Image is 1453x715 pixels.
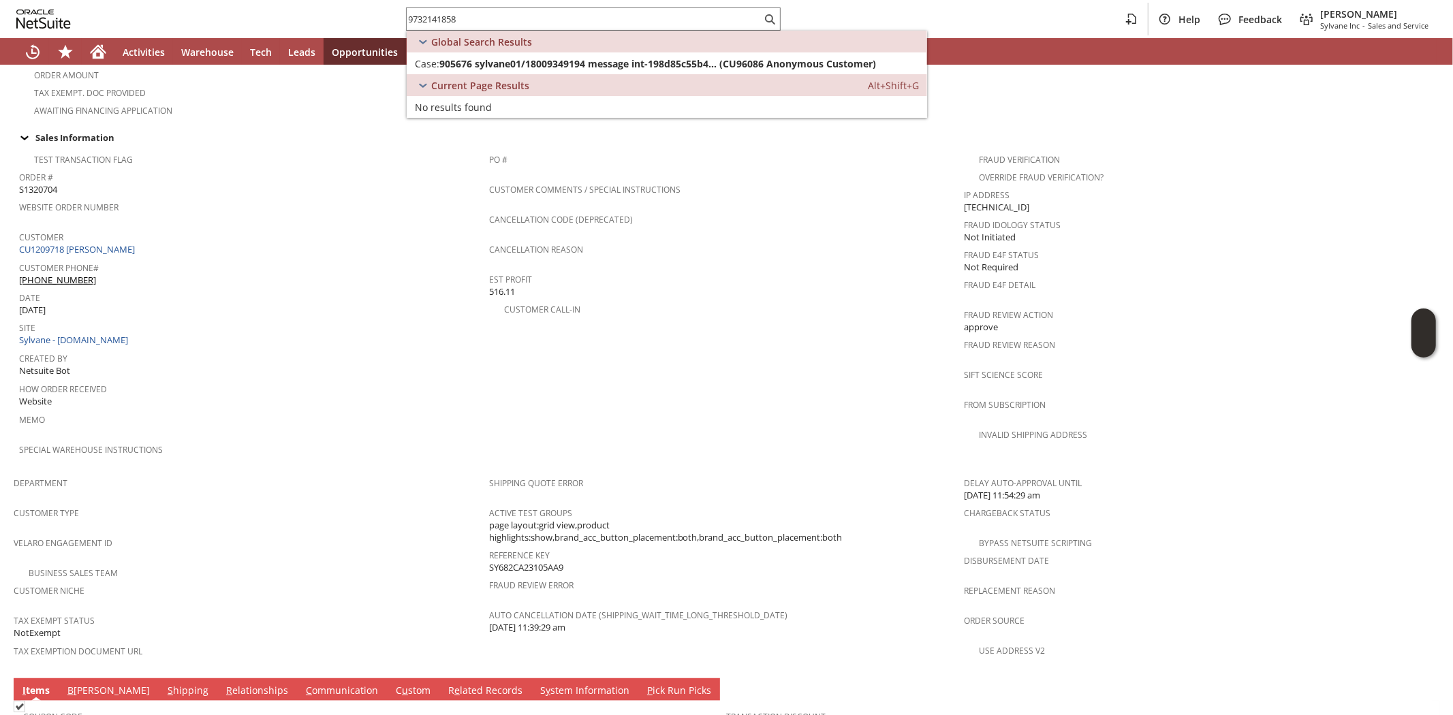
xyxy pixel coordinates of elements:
a: [PHONE_NUMBER] [19,274,96,286]
a: Home [82,38,114,65]
a: Pick Run Picks [644,684,715,699]
a: IP Address [964,189,1010,201]
a: Sylvane - [DOMAIN_NAME] [19,334,131,346]
a: How Order Received [19,383,107,395]
span: [DATE] [19,304,46,317]
a: Fraud Review Reason [964,339,1055,351]
a: Customers [406,38,473,65]
a: Date [19,292,40,304]
a: Customer Call-in [504,304,580,315]
a: Case:905676 sylvane01/18009349194 message int-198d85c55b4... (CU96086 Anonymous Customer)Edit: [407,52,927,74]
a: Tech [242,38,280,65]
a: Fraud Review Error [489,579,574,591]
span: C [306,684,312,697]
svg: Shortcuts [57,44,74,60]
a: Items [19,684,53,699]
a: No results found [407,96,927,118]
input: Search [407,11,762,27]
span: y [546,684,550,697]
span: [DATE] 11:39:29 am [489,621,565,634]
a: Opportunities [324,38,406,65]
a: Relationships [223,684,292,699]
a: Department [14,477,67,489]
a: Override Fraud Verification? [979,172,1104,183]
span: No results found [415,101,492,114]
span: Tech [250,46,272,59]
div: Shortcuts [49,38,82,65]
span: I [22,684,26,697]
a: Fraud Review Action [964,309,1053,321]
span: Alt+Shift+G [868,79,919,92]
a: Customer [19,232,63,243]
div: Sales Information [14,129,1434,146]
span: [TECHNICAL_ID] [964,201,1029,214]
a: Delay Auto-Approval Until [964,477,1082,489]
a: Order Source [964,615,1025,626]
a: Est Profit [489,274,532,285]
a: System Information [537,684,633,699]
a: PO # [489,154,507,165]
a: Customer Niche [14,585,84,597]
a: Memo [19,414,45,426]
a: Tax Exempt. Doc Provided [34,87,146,99]
td: Sales Information [14,129,1439,146]
a: CU1209718 [PERSON_NAME] [19,243,138,255]
a: Shipping Quote Error [489,477,583,489]
a: Communication [302,684,381,699]
span: - [1362,20,1365,31]
span: Global Search Results [431,35,532,48]
a: Test Transaction Flag [34,154,133,165]
a: Reference Key [489,550,550,561]
span: Case: [415,57,439,70]
a: Replacement reason [964,585,1055,597]
a: Disbursement Date [964,555,1049,567]
span: Current Page Results [431,79,529,92]
svg: Home [90,44,106,60]
a: B[PERSON_NAME] [64,684,153,699]
a: Fraud Idology Status [964,219,1061,231]
a: Awaiting Financing Application [34,105,172,116]
a: Use Address V2 [979,645,1045,656]
svg: Search [762,11,778,27]
span: NotExempt [14,626,61,639]
a: Activities [114,38,173,65]
span: R [226,684,232,697]
svg: logo [16,10,71,29]
span: Opportunities [332,46,398,59]
span: [DATE] 11:54:29 am [964,489,1040,502]
span: page layout:grid view,product highlights:show,brand_acc_button_placement:both,brand_acc_button_pl... [489,519,958,544]
span: Leads [288,46,315,59]
span: S [168,684,173,697]
span: Oracle Guided Learning Widget. To move around, please hold and drag [1411,334,1436,358]
a: Chargeback Status [964,507,1050,519]
a: Custom [392,684,434,699]
span: S1320704 [19,183,57,196]
a: Warehouse [173,38,242,65]
a: Order # [19,172,53,183]
a: Cancellation Code (deprecated) [489,214,633,225]
a: Leads [280,38,324,65]
a: Website Order Number [19,202,119,213]
span: 905676 sylvane01/18009349194 message int-198d85c55b4... (CU96086 Anonymous Customer) [439,57,876,70]
span: Netsuite Bot [19,364,70,377]
a: From Subscription [964,399,1046,411]
svg: Recent Records [25,44,41,60]
a: Cancellation Reason [489,244,583,255]
span: e [454,684,460,697]
span: Warehouse [181,46,234,59]
span: Feedback [1238,13,1282,26]
a: Order Amount [34,69,99,81]
a: Special Warehouse Instructions [19,444,163,456]
span: SY682CA23105AA9 [489,561,563,574]
a: Business Sales Team [29,567,118,579]
a: Recent Records [16,38,49,65]
a: Customer Comments / Special Instructions [489,184,681,195]
a: Tax Exemption Document URL [14,646,142,657]
span: Website [19,395,52,408]
a: Auto Cancellation Date (shipping_wait_time_long_threshold_date) [489,609,788,621]
span: Sylvane Inc [1320,20,1360,31]
span: B [67,684,74,697]
span: Activities [123,46,165,59]
a: Unrolled view on [1415,681,1431,697]
a: Bypass NetSuite Scripting [979,537,1092,549]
